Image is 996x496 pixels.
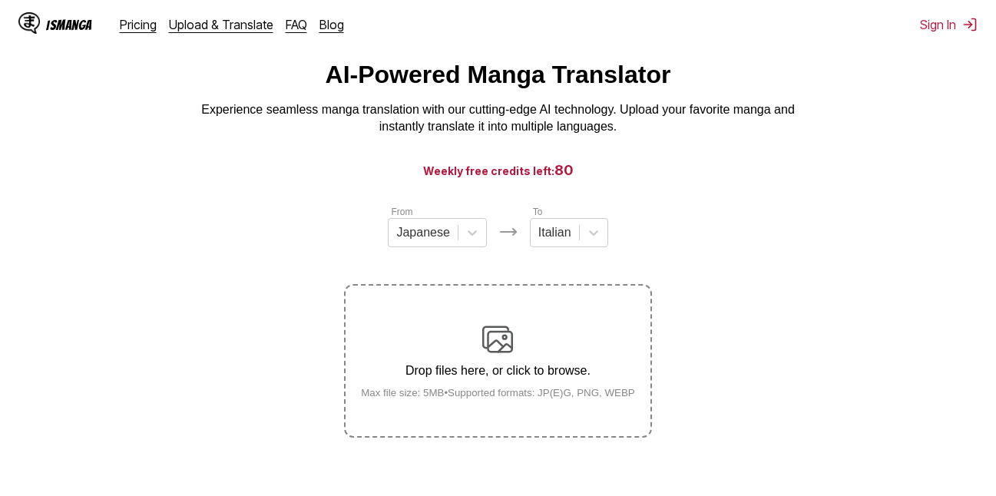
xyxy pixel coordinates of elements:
a: FAQ [286,17,307,32]
a: Blog [319,17,344,32]
small: Max file size: 5MB • Supported formats: JP(E)G, PNG, WEBP [349,387,647,398]
a: Pricing [120,17,157,32]
label: From [391,207,412,217]
img: Sign out [962,17,978,32]
img: IsManga Logo [18,12,40,34]
h3: Weekly free credits left: [37,160,959,180]
img: Languages icon [499,223,518,241]
button: Sign In [920,17,978,32]
p: Experience seamless manga translation with our cutting-edge AI technology. Upload your favorite m... [191,101,806,136]
label: To [533,207,543,217]
a: IsManga LogoIsManga [18,12,120,37]
h1: AI-Powered Manga Translator [326,61,671,89]
p: Drop files here, or click to browse. [349,364,647,378]
span: 80 [554,162,574,178]
div: IsManga [46,18,92,32]
a: Upload & Translate [169,17,273,32]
